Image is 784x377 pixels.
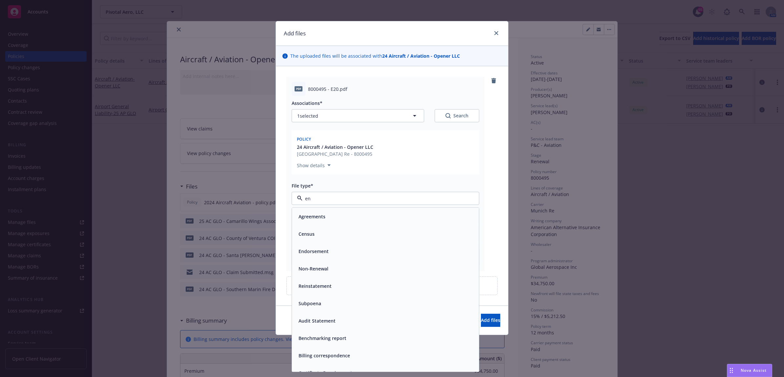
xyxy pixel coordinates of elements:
[741,367,767,373] span: Nova Assist
[286,276,498,295] div: Upload new files
[727,364,735,377] div: Drag to move
[299,248,329,255] button: Endorsement
[302,195,466,202] input: Filter by keyword
[299,300,321,307] button: Subpoena
[727,364,772,377] button: Nova Assist
[299,283,332,289] button: Reinstatement
[299,230,315,237] button: Census
[299,265,328,272] button: Non-Renewal
[299,213,325,220] button: Agreements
